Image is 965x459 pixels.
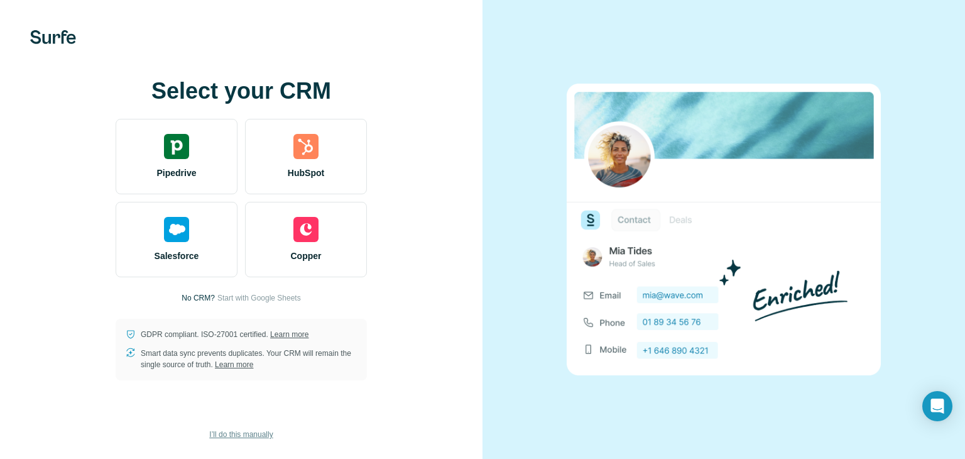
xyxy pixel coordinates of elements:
[293,134,319,159] img: hubspot's logo
[209,429,273,440] span: I’ll do this manually
[156,167,196,179] span: Pipedrive
[288,167,324,179] span: HubSpot
[141,348,357,370] p: Smart data sync prevents duplicates. Your CRM will remain the single source of truth.
[217,292,301,304] button: Start with Google Sheets
[291,250,322,262] span: Copper
[141,329,308,340] p: GDPR compliant. ISO-27001 certified.
[293,217,319,242] img: copper's logo
[30,30,76,44] img: Surfe's logo
[270,330,308,339] a: Learn more
[164,134,189,159] img: pipedrive's logo
[567,84,881,375] img: none image
[116,79,367,104] h1: Select your CRM
[155,250,199,262] span: Salesforce
[200,425,281,444] button: I’ll do this manually
[182,292,215,304] p: No CRM?
[164,217,189,242] img: salesforce's logo
[922,391,952,421] div: Open Intercom Messenger
[215,360,253,369] a: Learn more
